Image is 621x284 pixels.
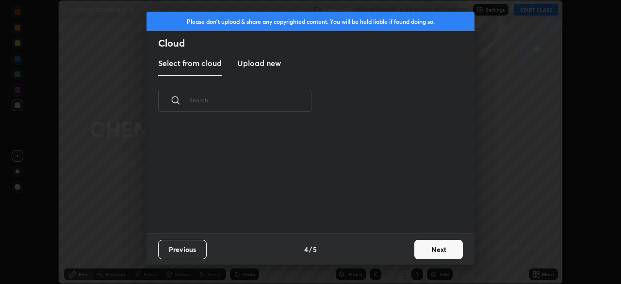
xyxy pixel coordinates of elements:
h4: 5 [313,244,317,254]
h4: 4 [304,244,308,254]
button: Next [414,240,463,259]
input: Search [189,80,311,121]
button: Previous [158,240,207,259]
div: Please don't upload & share any copyrighted content. You will be held liable if found doing so. [147,12,474,31]
h3: Upload new [237,57,281,69]
h2: Cloud [158,37,474,50]
h4: / [309,244,312,254]
h3: Select from cloud [158,57,222,69]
